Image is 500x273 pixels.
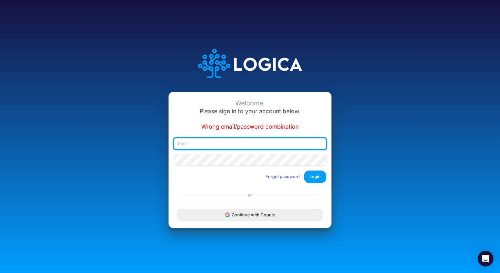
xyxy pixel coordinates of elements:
[174,100,326,107] div: Welcome,
[478,251,493,266] div: Open Intercom Messenger
[200,108,300,115] span: Please sign in to your account below.
[201,123,299,130] span: Wrong email/password combination
[304,171,326,183] button: Login
[261,171,304,182] button: Forgot password
[174,138,326,149] input: Email
[177,209,323,221] button: Continue with Google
